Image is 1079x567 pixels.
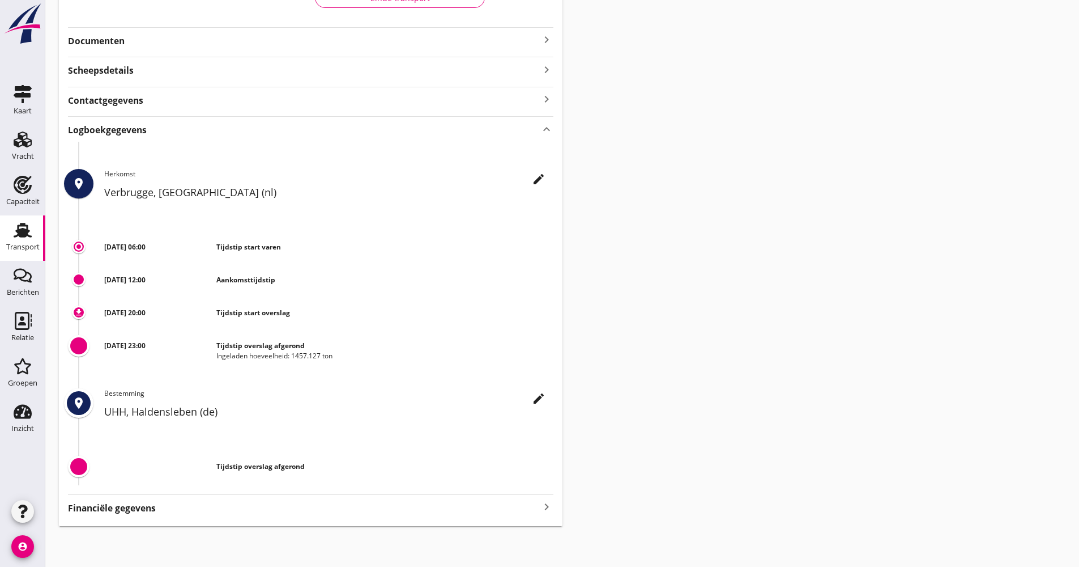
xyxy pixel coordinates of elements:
strong: Logboekgegevens [68,124,147,137]
i: trip_origin [74,242,83,251]
i: keyboard_arrow_up [540,121,553,137]
i: keyboard_arrow_right [540,92,553,107]
strong: [DATE] 06:00 [104,242,146,252]
i: keyboard_arrow_right [540,62,553,77]
div: Ingeladen hoeveelheid: 1457.127 ton [216,351,553,361]
i: download [74,308,83,317]
div: Kaart [14,107,32,115]
span: Bestemming [104,388,144,398]
strong: Tijdstip overslag afgerond [216,341,305,350]
strong: Tijdstip start overslag [216,308,290,318]
strong: Tijdstip start varen [216,242,281,252]
i: place [72,177,86,191]
strong: [DATE] 23:00 [104,341,146,350]
div: Vracht [12,153,34,160]
i: edit [532,392,545,405]
strong: Aankomsttijdstip [216,275,275,285]
div: Relatie [11,334,34,341]
strong: [DATE] 20:00 [104,308,146,318]
strong: Scheepsdetails [68,64,134,77]
img: logo-small.a267ee39.svg [2,3,43,45]
strong: Financiële gegevens [68,502,156,515]
i: keyboard_arrow_right [540,33,553,46]
div: Berichten [7,289,39,296]
i: keyboard_arrow_right [540,500,553,515]
strong: Documenten [68,35,540,48]
i: edit [532,172,545,186]
i: place [72,396,86,410]
strong: [DATE] 12:00 [104,275,146,285]
span: Herkomst [104,169,135,179]
h2: UHH, Haldensleben (de) [104,404,553,420]
strong: Tijdstip overslag afgerond [216,462,305,471]
div: Transport [6,243,40,251]
i: account_circle [11,535,34,558]
div: Capaciteit [6,198,40,205]
strong: Contactgegevens [68,94,143,107]
h2: Verbrugge, [GEOGRAPHIC_DATA] (nl) [104,185,553,200]
div: Inzicht [11,425,34,432]
div: Groepen [8,379,37,387]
